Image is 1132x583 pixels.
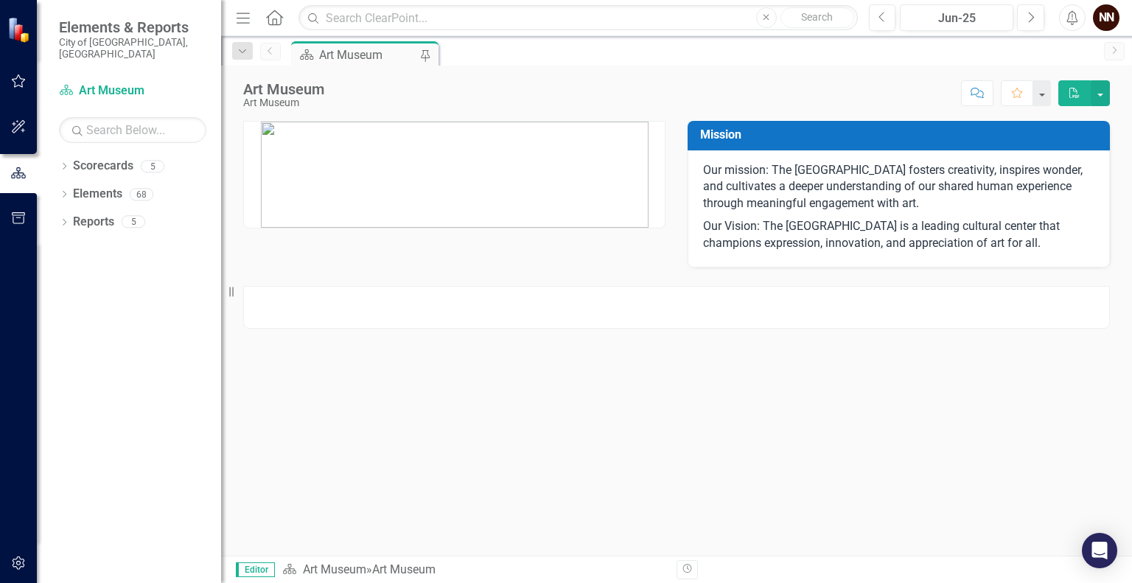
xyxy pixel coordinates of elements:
a: Scorecards [73,158,133,175]
input: Search ClearPoint... [298,5,857,31]
h3: Mission [700,128,1103,142]
button: NN [1093,4,1119,31]
input: Search Below... [59,117,206,143]
div: » [282,562,665,579]
p: Our Vision: The [GEOGRAPHIC_DATA] is a leading cultural center that champions expression, innovat... [703,215,1094,252]
span: Search [801,11,833,23]
a: Reports [73,214,114,231]
button: Jun-25 [900,4,1013,31]
a: Elements [73,186,122,203]
p: Our mission: The [GEOGRAPHIC_DATA] fosters creativity, inspires wonder, and cultivates a deeper u... [703,162,1094,216]
div: Art Museum [243,81,324,97]
div: Art Museum [319,46,416,64]
div: Art Museum [372,562,436,576]
a: Art Museum [59,83,206,100]
a: Art Museum [303,562,366,576]
div: 5 [141,160,164,172]
div: 5 [122,216,145,228]
div: Open Intercom Messenger [1082,533,1117,568]
img: ClearPoint Strategy [7,17,33,43]
button: Search [780,7,854,28]
small: City of [GEOGRAPHIC_DATA], [GEOGRAPHIC_DATA] [59,36,206,60]
div: Art Museum [243,97,324,108]
span: Elements & Reports [59,18,206,36]
span: Editor [236,562,275,577]
div: 68 [130,188,153,200]
div: Jun-25 [905,10,1008,27]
